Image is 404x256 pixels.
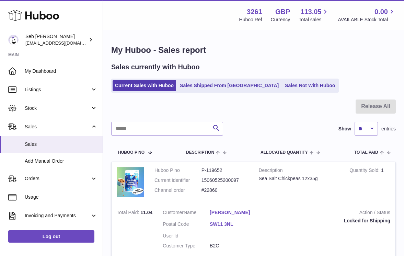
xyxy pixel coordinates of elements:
[117,210,140,217] strong: Total Paid
[25,175,90,182] span: Orders
[25,158,97,164] span: Add Manual Order
[271,16,290,23] div: Currency
[201,187,249,194] dd: #22860
[247,7,262,16] strong: 3261
[25,86,90,93] span: Listings
[163,221,210,229] dt: Postal Code
[25,68,97,74] span: My Dashboard
[275,7,290,16] strong: GBP
[111,62,200,72] h2: Sales currently with Huboo
[259,175,339,182] div: Sea Salt Chickpeas 12x35g
[154,167,201,174] dt: Huboo P no
[25,194,97,200] span: Usage
[300,7,321,16] span: 113.05
[381,126,396,132] span: entries
[163,210,184,215] span: Customer
[338,16,396,23] span: AVAILABLE Stock Total
[8,35,19,45] img: ecom@bravefoods.co.uk
[25,124,90,130] span: Sales
[299,7,329,23] a: 113.05 Total sales
[118,150,145,155] span: Huboo P no
[210,209,257,216] a: [PERSON_NAME]
[154,187,201,194] dt: Channel order
[163,209,210,218] dt: Name
[201,177,249,184] dd: 15060525200097
[239,16,262,23] div: Huboo Ref
[140,210,152,215] span: 11.04
[154,177,201,184] dt: Current identifier
[163,243,210,249] dt: Customer Type
[113,80,176,91] a: Current Sales with Huboo
[25,33,87,46] div: Seb [PERSON_NAME]
[210,221,257,228] a: SW11 3NL
[25,141,97,148] span: Sales
[267,209,390,218] strong: Action / Status
[210,243,257,249] dd: B2C
[111,45,396,56] h1: My Huboo - Sales report
[374,7,388,16] span: 0.00
[299,16,329,23] span: Total sales
[349,167,381,175] strong: Quantity Sold
[338,126,351,132] label: Show
[259,167,339,175] strong: Description
[8,230,94,243] a: Log out
[267,218,390,224] div: Locked for Shipping
[338,7,396,23] a: 0.00 AVAILABLE Stock Total
[25,212,90,219] span: Invoicing and Payments
[25,105,90,112] span: Stock
[344,162,395,205] td: 1
[25,40,101,46] span: [EMAIL_ADDRESS][DOMAIN_NAME]
[201,167,249,174] dd: P-119652
[117,167,144,198] img: 32611658329218.jpg
[163,233,210,239] dt: User Id
[186,150,214,155] span: Description
[177,80,281,91] a: Sales Shipped From [GEOGRAPHIC_DATA]
[354,150,378,155] span: Total paid
[282,80,337,91] a: Sales Not With Huboo
[261,150,308,155] span: ALLOCATED Quantity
